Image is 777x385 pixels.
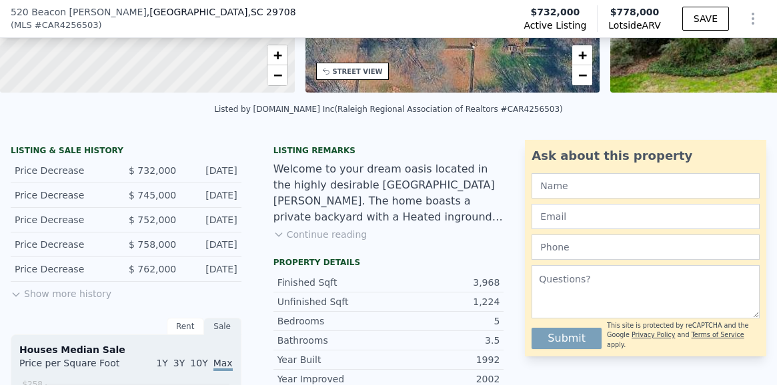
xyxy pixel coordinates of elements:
span: , SC 29708 [247,7,295,17]
span: MLS [14,19,32,32]
div: [DATE] [187,213,237,226]
div: Price per Square Foot [19,356,126,378]
div: 1,224 [388,295,500,308]
span: − [578,67,587,83]
span: # CAR4256503 [35,19,99,32]
div: Price Decrease [15,213,115,226]
div: Sale [204,318,241,335]
div: 5 [388,314,500,328]
span: Max [213,358,233,371]
div: Price Decrease [15,189,115,202]
input: Name [532,173,760,198]
div: 3.5 [388,334,500,347]
span: 3Y [173,358,185,368]
div: 1992 [388,353,500,366]
span: Lotside ARV [608,19,660,32]
a: Zoom out [572,65,592,85]
span: , [GEOGRAPHIC_DATA] [147,5,296,19]
span: $ 762,000 [129,264,176,274]
div: 3,968 [388,276,500,289]
a: Zoom in [267,45,287,65]
div: Bathrooms [277,334,389,347]
div: Houses Median Sale [19,343,233,356]
div: Rent [167,318,204,335]
span: $ 732,000 [129,165,176,176]
span: 520 Beacon [PERSON_NAME] [11,5,147,19]
div: Unfinished Sqft [277,295,389,308]
div: Year Built [277,353,389,366]
div: Welcome to your dream oasis located in the highly desirable [GEOGRAPHIC_DATA][PERSON_NAME]. The h... [273,161,504,225]
input: Phone [532,234,760,260]
span: $732,000 [531,5,580,19]
div: Listing remarks [273,145,504,156]
div: Property details [273,257,504,268]
div: Bedrooms [277,314,389,328]
span: + [578,47,587,63]
a: Zoom in [572,45,592,65]
div: ( ) [11,19,102,32]
a: Privacy Policy [632,331,675,338]
span: $ 758,000 [129,239,176,250]
div: [DATE] [187,189,237,202]
input: Email [532,204,760,229]
span: $778,000 [610,7,660,17]
div: Price Decrease [15,164,115,177]
div: Price Decrease [15,238,115,251]
button: Continue reading [273,228,367,241]
div: [DATE] [187,238,237,251]
div: Ask about this property [532,147,760,165]
button: Submit [532,328,602,349]
div: Price Decrease [15,262,115,276]
span: 1Y [156,358,167,368]
span: + [273,47,281,63]
div: [DATE] [187,164,237,177]
a: Zoom out [267,65,287,85]
div: Finished Sqft [277,276,389,289]
span: Active Listing [524,19,586,32]
div: LISTING & SALE HISTORY [11,145,241,159]
span: 10Y [190,358,207,368]
button: Show more history [11,282,111,300]
div: [DATE] [187,262,237,276]
div: STREET VIEW [333,67,383,77]
div: This site is protected by reCAPTCHA and the Google and apply. [607,321,760,350]
div: Listed by [DOMAIN_NAME] Inc (Raleigh Regional Association of Realtors #CAR4256503) [214,105,562,114]
button: SAVE [682,7,729,31]
span: $ 745,000 [129,190,176,200]
span: $ 752,000 [129,214,176,225]
button: Show Options [740,5,766,32]
span: − [273,67,281,83]
a: Terms of Service [692,331,744,338]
